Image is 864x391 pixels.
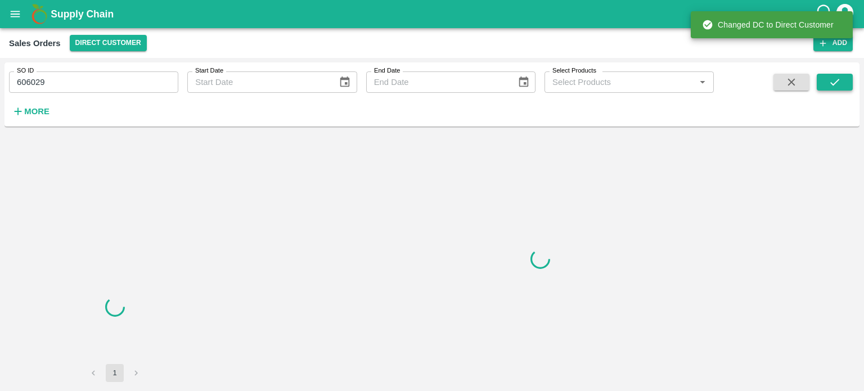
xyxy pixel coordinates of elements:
[334,71,355,93] button: Choose date
[17,66,34,75] label: SO ID
[366,71,508,93] input: End Date
[9,71,178,93] input: Enter SO ID
[28,3,51,25] img: logo
[70,35,147,51] button: Select DC
[815,4,835,24] div: customer-support
[187,71,330,93] input: Start Date
[695,75,710,89] button: Open
[51,6,815,22] a: Supply Chain
[813,35,853,51] button: Add
[195,66,223,75] label: Start Date
[83,364,147,382] nav: pagination navigation
[513,71,534,93] button: Choose date
[51,8,114,20] b: Supply Chain
[9,36,61,51] div: Sales Orders
[2,1,28,27] button: open drawer
[374,66,400,75] label: End Date
[835,2,855,26] div: account of current user
[552,66,596,75] label: Select Products
[24,107,49,116] strong: More
[106,364,124,382] button: page 1
[702,15,834,35] div: Changed DC to Direct Customer
[548,75,692,89] input: Select Products
[9,102,52,121] button: More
